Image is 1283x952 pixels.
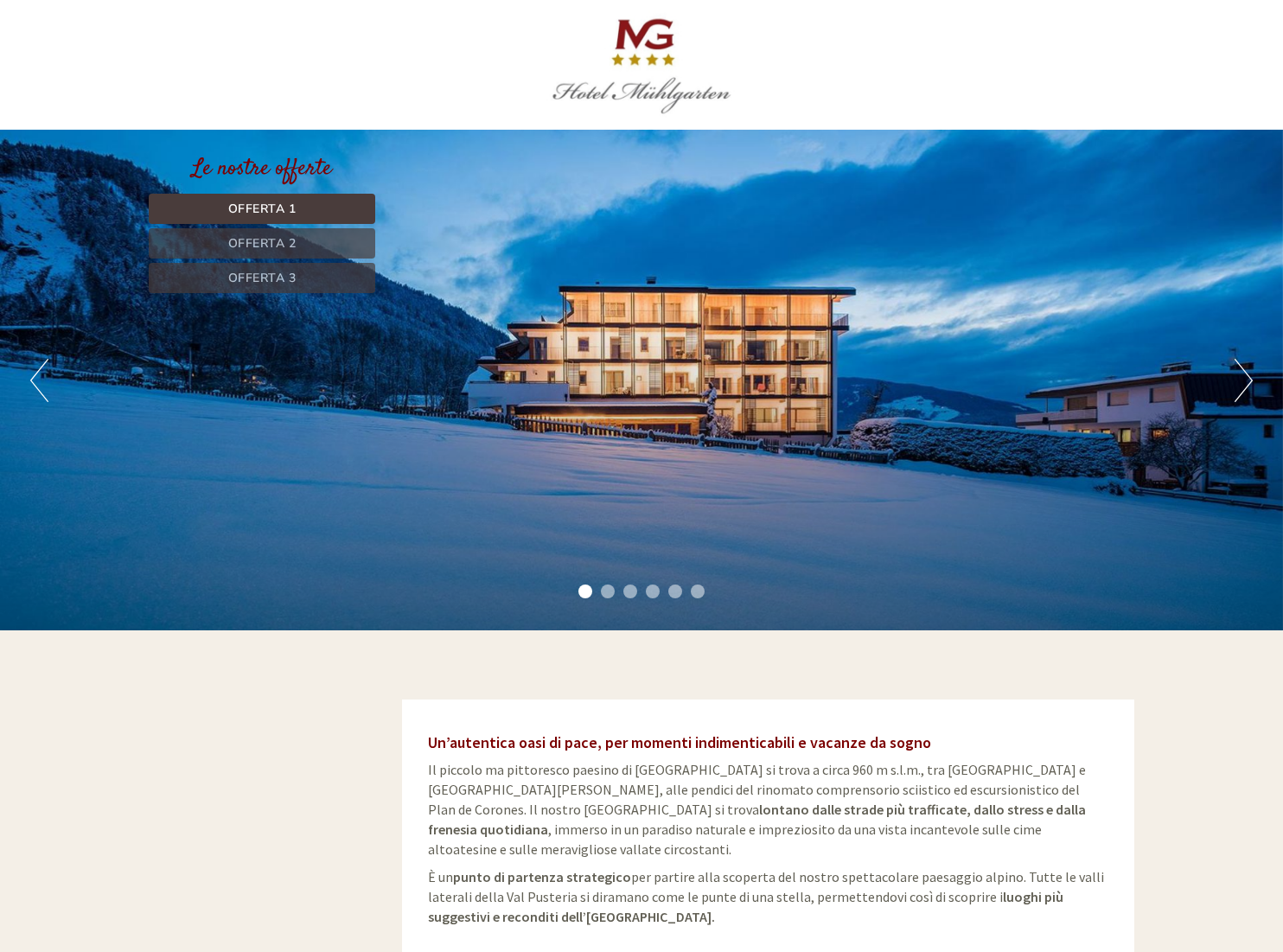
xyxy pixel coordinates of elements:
[453,868,631,885] strong: punto di partenza strategico
[1235,359,1253,402] button: Next
[228,235,297,252] span: Offerta 2
[30,359,48,402] button: Previous
[428,732,931,752] span: Un’autentica oasi di pace, per momenti indimenticabili e vacanze da sogno
[428,761,1086,857] span: Il piccolo ma pittoresco paesino di [GEOGRAPHIC_DATA] si trova a circa 960 m s.l.m., tra [GEOGRAP...
[228,270,297,286] span: Offerta 3
[228,201,297,217] span: Offerta 1
[428,801,1086,838] strong: lontano dalle strade più trafficate, dallo stress e dalla frenesia quotidiana
[149,153,375,185] div: Le nostre offerte
[428,868,1104,925] span: È un per partire alla scoperta del nostro spettacolare paesaggio alpino. Tutte le valli laterali ...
